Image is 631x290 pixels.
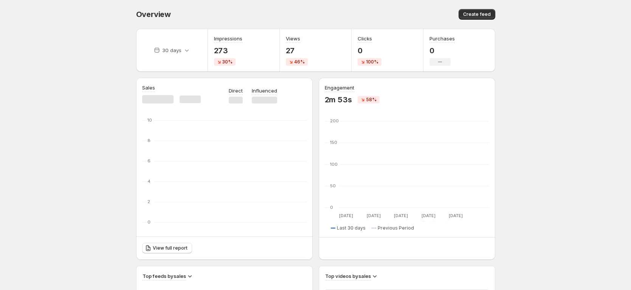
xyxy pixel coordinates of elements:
text: [DATE] [421,213,435,218]
h3: Clicks [358,35,372,42]
span: Create feed [463,11,491,17]
text: 0 [330,205,333,210]
p: 0 [429,46,455,55]
text: 0 [147,219,150,225]
text: [DATE] [394,213,408,218]
h3: Sales [142,84,155,91]
text: [DATE] [339,213,353,218]
p: 0 [358,46,381,55]
h3: Purchases [429,35,455,42]
span: 100% [366,59,378,65]
span: Overview [136,10,171,19]
p: Influenced [252,87,277,94]
h3: Views [286,35,300,42]
text: [DATE] [366,213,380,218]
text: 200 [330,118,339,123]
a: View full report [142,243,192,253]
p: Direct [229,87,243,94]
text: 2 [147,199,150,204]
span: 58% [366,97,377,103]
h3: Engagement [325,84,354,91]
p: 27 [286,46,308,55]
text: 6 [147,158,150,164]
text: 100 [330,162,338,167]
span: Last 30 days [337,225,366,231]
p: 30 days [162,46,181,54]
h3: Top videos by sales [325,272,371,280]
text: [DATE] [449,213,463,218]
h3: Impressions [214,35,242,42]
text: 50 [330,183,336,188]
span: View full report [153,245,188,251]
button: Create feed [459,9,495,20]
text: 10 [147,117,152,123]
text: 150 [330,140,337,145]
span: Previous Period [378,225,414,231]
span: 30% [222,59,233,65]
span: 46% [294,59,305,65]
text: 8 [147,138,150,143]
p: 2m 53s [325,95,352,104]
h3: Top feeds by sales [143,272,186,280]
text: 4 [147,179,150,184]
p: 273 [214,46,242,55]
